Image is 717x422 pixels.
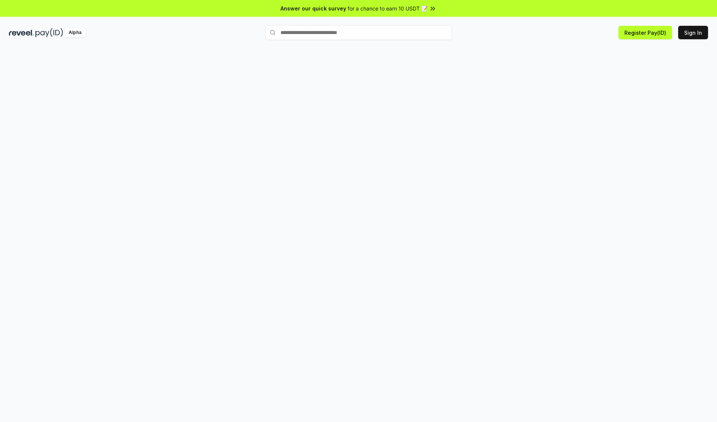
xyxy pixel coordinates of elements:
img: reveel_dark [9,28,34,37]
img: pay_id [35,28,63,37]
div: Alpha [65,28,86,37]
span: Answer our quick survey [280,4,346,12]
button: Register Pay(ID) [618,26,672,39]
button: Sign In [678,26,708,39]
span: for a chance to earn 10 USDT 📝 [348,4,428,12]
